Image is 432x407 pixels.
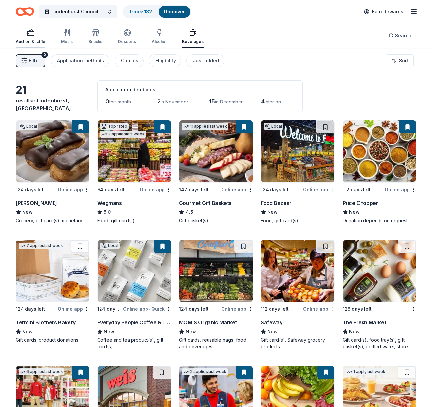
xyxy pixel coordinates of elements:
[16,39,45,44] div: Auction & raffle
[58,185,89,194] div: Online app
[51,54,109,67] button: Application methods
[179,186,208,194] div: 147 days left
[395,32,411,39] span: Search
[105,86,295,94] div: Application deadlines
[16,305,45,313] div: 124 days left
[343,120,416,224] a: Image for Price Chopper112 days leftOnline appPrice ChopperNewDonation depends on request
[267,328,278,336] span: New
[179,199,232,207] div: Gourmet Gift Baskets
[179,319,237,326] div: MOM'S Organic Market
[261,240,334,302] img: Image for Safeway
[343,337,416,350] div: Gift card(s), food tray(s), gift basket(s), bottled water, store item(s)
[88,26,102,48] button: Snacks
[343,240,416,350] a: Image for The Fresh Market126 days leftThe Fresh MarketNewGift card(s), food tray(s), gift basket...
[360,6,407,18] a: Earn Rewards
[182,123,228,130] div: 11 applies last week
[343,199,378,207] div: Price Chopper
[221,185,253,194] div: Online app
[97,240,171,350] a: Image for Everyday People Coffee & TeaLocal124 days leftOnline app•QuickEveryday People Coffee & ...
[140,185,171,194] div: Online app
[261,240,334,350] a: Image for Safeway112 days leftOnline appSafewayNewGift card(s), Safeway grocery products
[115,54,144,67] button: Causes
[179,120,253,182] img: Image for Gourmet Gift Baskets
[221,305,253,313] div: Online app
[16,120,89,182] img: Image for King Kullen
[349,208,360,216] span: New
[16,186,45,194] div: 124 days left
[29,57,40,65] span: Filter
[193,57,219,65] div: Just added
[97,186,125,194] div: 64 days left
[186,54,224,67] button: Just added
[16,319,76,326] div: Termini Brothers Bakery
[182,39,204,44] div: Beverages
[118,39,136,44] div: Desserts
[121,57,138,65] div: Causes
[179,240,253,350] a: Image for MOM'S Organic Market124 days leftOnline appMOM'S Organic MarketNewGift cards, reusable ...
[349,328,360,336] span: New
[41,52,48,58] div: 2
[386,54,414,67] button: Sort
[261,98,265,105] span: 4
[261,305,289,313] div: 112 days left
[22,328,33,336] span: New
[105,98,109,105] span: 0
[215,99,243,104] span: in December
[186,208,193,216] span: 4.5
[129,9,152,14] a: Track· 182
[182,26,204,48] button: Beverages
[100,131,146,138] div: 2 applies last week
[149,306,150,312] span: •
[261,319,282,326] div: Safeway
[164,9,185,14] a: Discover
[123,5,191,18] button: Track· 182Discover
[118,26,136,48] button: Desserts
[16,97,71,112] span: in
[261,186,290,194] div: 124 days left
[97,319,171,326] div: Everyday People Coffee & Tea
[261,217,334,224] div: Food, gift card(s)
[19,123,38,130] div: Local
[61,26,73,48] button: Meals
[16,97,89,112] div: results
[161,99,188,104] span: in November
[179,305,208,313] div: 124 days left
[16,240,89,343] a: Image for Termini Brothers Bakery7 applieslast week124 days leftOnline appTermini Brothers Bakery...
[343,240,416,302] img: Image for The Fresh Market
[179,120,253,224] a: Image for Gourmet Gift Baskets11 applieslast week147 days leftOnline appGourmet Gift Baskets4.5Gi...
[261,120,334,224] a: Image for Food BazaarLocal124 days leftOnline appFood BazaarNewFood, gift card(s)
[179,217,253,224] div: Gift basket(s)
[16,97,71,112] span: Lindenhurst, [GEOGRAPHIC_DATA]
[152,26,166,48] button: Alcohol
[182,368,228,375] div: 2 applies last week
[16,26,45,48] button: Auction & raffle
[16,4,34,19] a: Home
[152,39,166,44] div: Alcohol
[58,305,89,313] div: Online app
[261,120,334,182] img: Image for Food Bazaar
[343,186,371,194] div: 112 days left
[343,217,416,224] div: Donation depends on request
[104,328,114,336] span: New
[261,199,292,207] div: Food Bazaar
[98,120,171,182] img: Image for Wegmans
[104,208,111,216] span: 5.0
[343,120,416,182] img: Image for Price Chopper
[149,54,181,67] button: Eligibility
[186,328,196,336] span: New
[100,243,120,249] div: Local
[16,84,89,97] div: 21
[16,199,57,207] div: [PERSON_NAME]
[155,57,176,65] div: Eligibility
[52,8,104,16] span: Lindenhurst Council of PTA's "Bright Futures" Fundraiser
[261,337,334,350] div: Gift card(s), Safeway grocery products
[303,185,335,194] div: Online app
[264,123,283,130] div: Local
[61,39,73,44] div: Meals
[97,305,121,313] div: 124 days left
[109,99,131,104] span: this month
[179,240,253,302] img: Image for MOM'S Organic Market
[19,243,64,249] div: 7 applies last week
[57,57,104,65] div: Application methods
[383,29,416,42] button: Search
